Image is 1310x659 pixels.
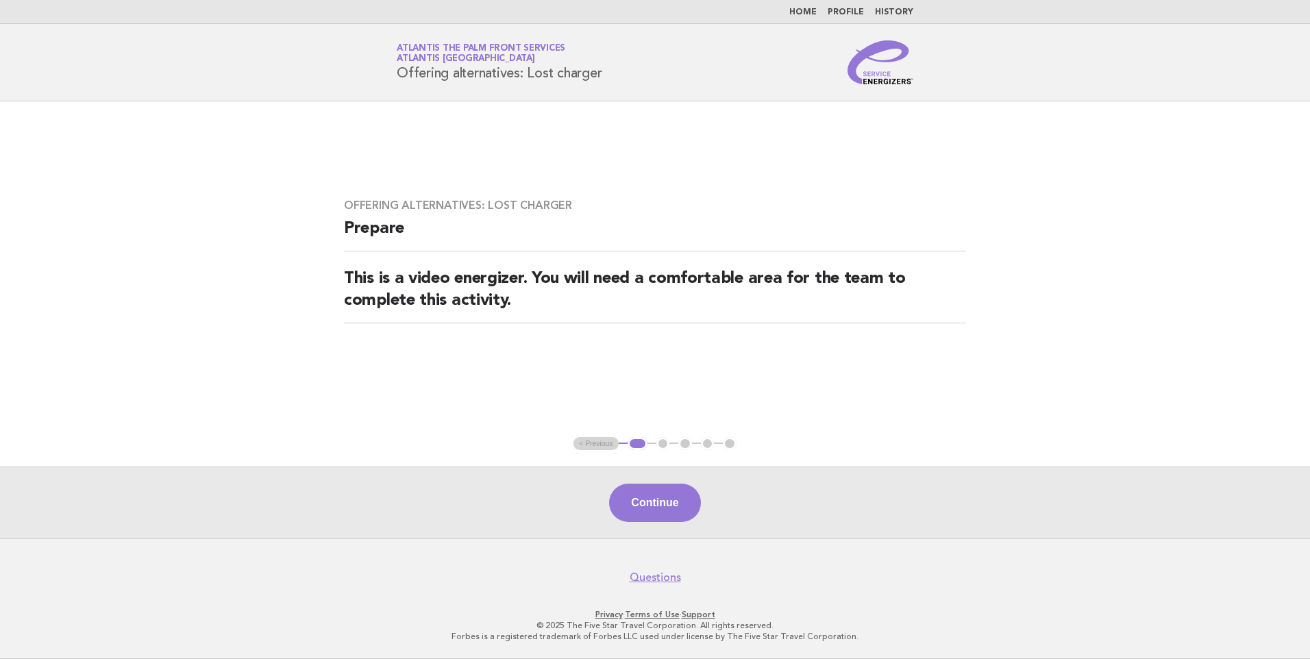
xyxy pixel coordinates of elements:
h3: Offering alternatives: Lost charger [344,199,966,212]
h2: Prepare [344,218,966,251]
img: Service Energizers [848,40,913,84]
span: Atlantis [GEOGRAPHIC_DATA] [397,55,535,64]
button: 1 [628,437,647,451]
a: Support [682,610,715,619]
h2: This is a video energizer. You will need a comfortable area for the team to complete this activity. [344,268,966,323]
a: Questions [630,571,681,584]
p: © 2025 The Five Star Travel Corporation. All rights reserved. [236,620,1074,631]
a: Profile [828,8,864,16]
p: · · [236,609,1074,620]
a: Home [789,8,817,16]
button: Continue [609,484,700,522]
a: Atlantis The Palm Front ServicesAtlantis [GEOGRAPHIC_DATA] [397,44,565,63]
a: Privacy [595,610,623,619]
p: Forbes is a registered trademark of Forbes LLC used under license by The Five Star Travel Corpora... [236,631,1074,642]
a: Terms of Use [625,610,680,619]
a: History [875,8,913,16]
h1: Offering alternatives: Lost charger [397,45,602,80]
